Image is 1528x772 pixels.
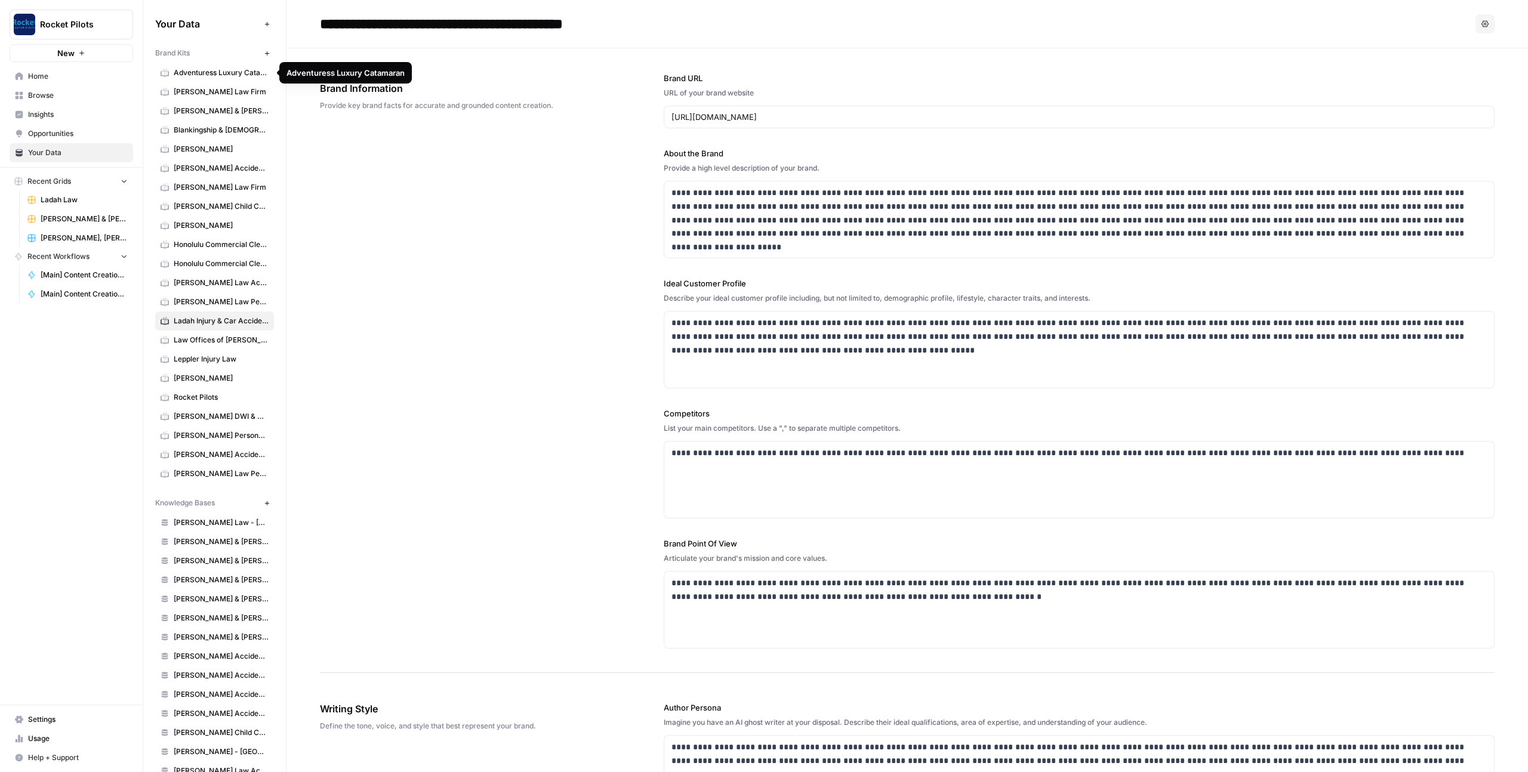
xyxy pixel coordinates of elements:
span: Ladah Injury & Car Accident Lawyers [GEOGRAPHIC_DATA] [174,316,269,326]
span: [PERSON_NAME] [174,373,269,384]
div: URL of your brand website [664,88,1495,98]
span: [PERSON_NAME] Law Personal Injury & Car Accident Lawyers [174,468,269,479]
span: [PERSON_NAME] [174,220,269,231]
span: Leppler Injury Law [174,354,269,365]
span: [PERSON_NAME] & [PERSON_NAME] [US_STATE] Car Accident Lawyers [41,214,128,224]
a: Leppler Injury Law [155,350,274,369]
span: [PERSON_NAME] Law - [GEOGRAPHIC_DATA] [174,517,269,528]
span: [PERSON_NAME] Law Personal Injury & Car Accident Lawyer [174,297,269,307]
span: [PERSON_NAME] Law Firm [174,87,269,97]
span: Recent Grids [27,176,71,187]
span: Brand Kits [155,48,190,58]
span: [PERSON_NAME] Law Accident Attorneys [174,277,269,288]
a: Home [10,67,133,86]
span: [PERSON_NAME] & [PERSON_NAME] - [US_STATE] [174,594,269,604]
a: [PERSON_NAME] & [PERSON_NAME] [US_STATE] Car Accident Lawyers [22,209,133,228]
span: Opportunities [28,128,128,139]
a: Honolulu Commercial Cleaning [155,254,274,273]
a: Adventuress Luxury Catamaran [155,63,274,82]
a: [PERSON_NAME] & [PERSON_NAME] [155,609,274,628]
span: Blankingship & [DEMOGRAPHIC_DATA] [174,125,269,135]
div: Articulate your brand's mission and core values. [664,553,1495,564]
label: Brand Point Of View [664,538,1495,549]
span: [PERSON_NAME] Accident Attorneys - [GEOGRAPHIC_DATA] [174,689,269,700]
span: Adventuress Luxury Catamaran [174,67,269,78]
a: [PERSON_NAME] Accident Attorneys - League City [155,666,274,685]
button: Help + Support [10,748,133,767]
span: Settings [28,714,128,725]
a: Insights [10,105,133,124]
a: [PERSON_NAME] [155,216,274,235]
span: Your Data [155,17,260,31]
span: Knowledge Bases [155,498,215,508]
a: [PERSON_NAME] Accident Attorneys - [GEOGRAPHIC_DATA] [155,685,274,704]
label: Brand URL [664,72,1495,84]
span: Usage [28,733,128,744]
span: [Main] Content Creation Article [41,289,128,299]
a: [PERSON_NAME] [155,369,274,388]
label: Competitors [664,407,1495,419]
a: [Main] Content Creation Brief [22,265,133,285]
button: Recent Grids [10,172,133,190]
span: [PERSON_NAME] Law Firm [174,182,269,193]
div: Describe your ideal customer profile including, but not limited to, demographic profile, lifestyl... [664,293,1495,304]
span: [PERSON_NAME] Personal Injury & Car Accident Lawyer [174,430,269,441]
span: [PERSON_NAME] & [PERSON_NAME] [US_STATE] Car Accident Lawyers [174,106,269,116]
span: [Main] Content Creation Brief [41,270,128,280]
span: Your Data [28,147,128,158]
img: Rocket Pilots Logo [14,14,35,35]
div: List your main competitors. Use a "," to separate multiple competitors. [664,423,1495,434]
span: [PERSON_NAME], [PERSON_NAME] & [PERSON_NAME] [41,233,128,243]
span: [PERSON_NAME] Child Custody & Divorce Lawyers - [GEOGRAPHIC_DATA] [174,727,269,738]
a: [PERSON_NAME] Personal Injury & Car Accident Lawyer [155,426,274,445]
a: [PERSON_NAME] Law - [GEOGRAPHIC_DATA] [155,513,274,532]
input: www.sundaysoccer.com [671,111,1487,123]
a: [PERSON_NAME] & [PERSON_NAME] [US_STATE] Car Accident Lawyers [155,101,274,121]
span: [PERSON_NAME] Accident Attorneys - [GEOGRAPHIC_DATA] [174,651,269,662]
span: Rocket Pilots [40,18,112,30]
a: [PERSON_NAME] Accident Attorneys - [PERSON_NAME] [155,704,274,723]
a: Opportunities [10,124,133,143]
a: [PERSON_NAME] Accident Attorneys [155,445,274,464]
span: Law Offices of [PERSON_NAME] [174,335,269,345]
span: Define the tone, voice, and style that best represent your brand. [320,721,597,731]
span: Browse [28,90,128,101]
button: New [10,44,133,62]
span: Provide key brand facts for accurate and grounded content creation. [320,100,597,111]
a: Blankingship & [DEMOGRAPHIC_DATA] [155,121,274,140]
a: [PERSON_NAME] DWI & Criminal Defense Lawyers [155,407,274,426]
a: Ladah Law [22,190,133,209]
a: [PERSON_NAME] Law Firm [155,178,274,197]
a: Ladah Injury & Car Accident Lawyers [GEOGRAPHIC_DATA] [155,311,274,331]
span: Rocket Pilots [174,392,269,403]
a: [PERSON_NAME] Law Personal Injury & Car Accident Lawyers [155,464,274,483]
span: Home [28,71,128,82]
a: [PERSON_NAME], [PERSON_NAME] & [PERSON_NAME] [22,228,133,248]
a: [PERSON_NAME] Accident Attorneys - [GEOGRAPHIC_DATA] [155,647,274,666]
a: [PERSON_NAME] Law Firm [155,82,274,101]
span: [PERSON_NAME] Accident Attorneys - League City [174,670,269,681]
button: Workspace: Rocket Pilots [10,10,133,39]
span: Writing Style [320,702,597,716]
label: Author Persona [664,702,1495,714]
a: [PERSON_NAME] Law Personal Injury & Car Accident Lawyer [155,292,274,311]
a: [PERSON_NAME] - [GEOGRAPHIC_DATA] [155,742,274,761]
div: Imagine you have an AI ghost writer at your disposal. Describe their ideal qualifications, area o... [664,717,1495,728]
span: [PERSON_NAME] & [PERSON_NAME] [174,613,269,623]
a: [PERSON_NAME] & [PERSON_NAME] - JC [155,570,274,589]
span: [PERSON_NAME] [174,144,269,155]
span: New [57,47,75,59]
span: Ladah Law [41,194,128,205]
span: [PERSON_NAME] Accident Attorneys [174,163,269,174]
a: [PERSON_NAME] & [PERSON_NAME] - Florissant [155,532,274,551]
a: [PERSON_NAME] & [PERSON_NAME] - [GEOGRAPHIC_DATA][PERSON_NAME] [155,628,274,647]
span: [PERSON_NAME] & [PERSON_NAME] - [GEOGRAPHIC_DATA][PERSON_NAME] [174,632,269,643]
span: [PERSON_NAME] Accident Attorneys - [PERSON_NAME] [174,708,269,719]
a: [PERSON_NAME] & [PERSON_NAME] - Independence [155,551,274,570]
span: Honolulu Commercial Cleaning [174,258,269,269]
a: Law Offices of [PERSON_NAME] [155,331,274,350]
a: Your Data [10,143,133,162]
div: Provide a high level description of your brand. [664,163,1495,174]
span: Recent Workflows [27,251,90,262]
a: [PERSON_NAME] Accident Attorneys [155,159,274,178]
